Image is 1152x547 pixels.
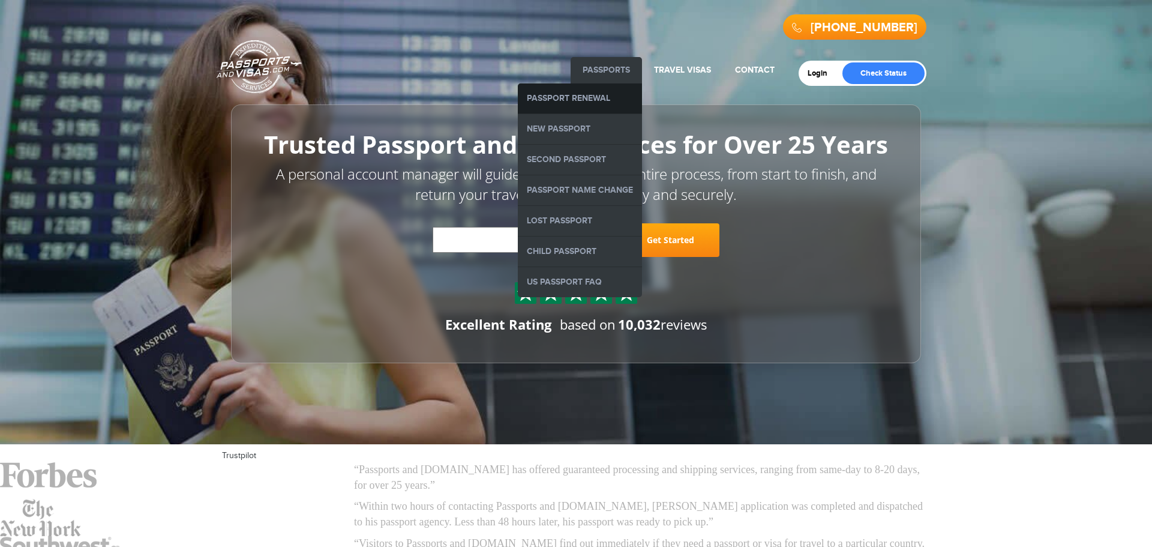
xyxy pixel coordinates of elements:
[518,83,642,113] a: Passport Renewal
[518,175,642,205] a: Passport Name Change
[583,65,630,75] a: Passports
[621,223,719,257] a: Get Started
[517,284,535,302] img: Sprite St
[618,315,661,333] strong: 10,032
[445,315,551,334] div: Excellent Rating
[808,68,836,78] a: Login
[618,315,707,333] span: reviews
[735,65,775,75] a: Contact
[654,65,711,75] a: Travel Visas
[518,206,642,236] a: Lost Passport
[222,451,256,461] a: Trustpilot
[217,40,302,94] a: Passports & [DOMAIN_NAME]
[258,164,894,205] p: A personal account manager will guide you through the entire process, from start to finish, and r...
[518,237,642,267] a: Child Passport
[811,20,917,35] a: [PHONE_NUMBER]
[354,499,930,530] p: “Within two hours of contacting Passports and [DOMAIN_NAME], [PERSON_NAME] application was comple...
[354,462,930,493] p: “Passports and [DOMAIN_NAME] has offered guaranteed processing and shipping services, ranging fro...
[842,62,925,84] a: Check Status
[258,131,894,158] h1: Trusted Passport and Visa Services for Over 25 Years
[560,315,616,333] span: based on
[518,114,642,144] a: New Passport
[518,267,642,297] a: US Passport FAQ
[518,145,642,175] a: Second Passport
